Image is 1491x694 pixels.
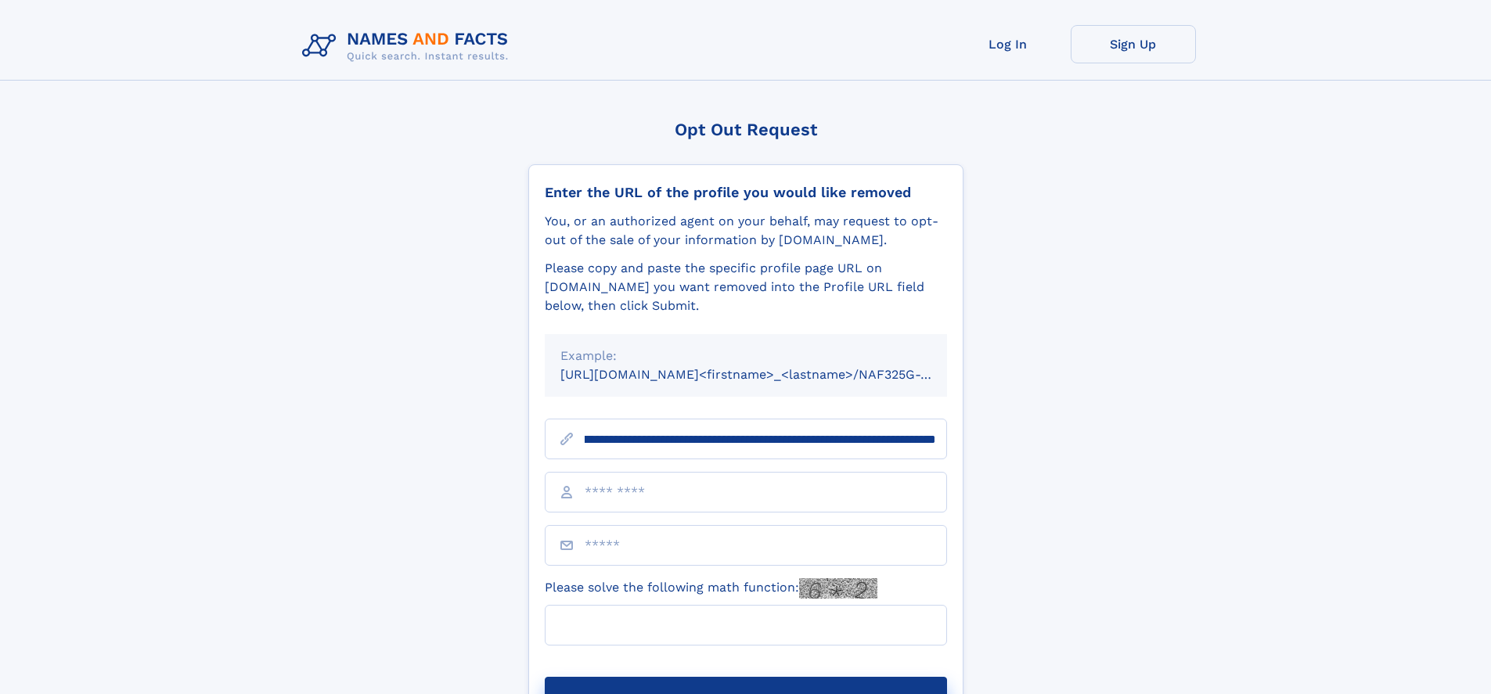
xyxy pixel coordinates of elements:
[945,25,1071,63] a: Log In
[528,120,963,139] div: Opt Out Request
[545,259,947,315] div: Please copy and paste the specific profile page URL on [DOMAIN_NAME] you want removed into the Pr...
[296,25,521,67] img: Logo Names and Facts
[545,212,947,250] div: You, or an authorized agent on your behalf, may request to opt-out of the sale of your informatio...
[545,184,947,201] div: Enter the URL of the profile you would like removed
[560,367,977,382] small: [URL][DOMAIN_NAME]<firstname>_<lastname>/NAF325G-xxxxxxxx
[545,578,877,599] label: Please solve the following math function:
[560,347,931,365] div: Example:
[1071,25,1196,63] a: Sign Up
